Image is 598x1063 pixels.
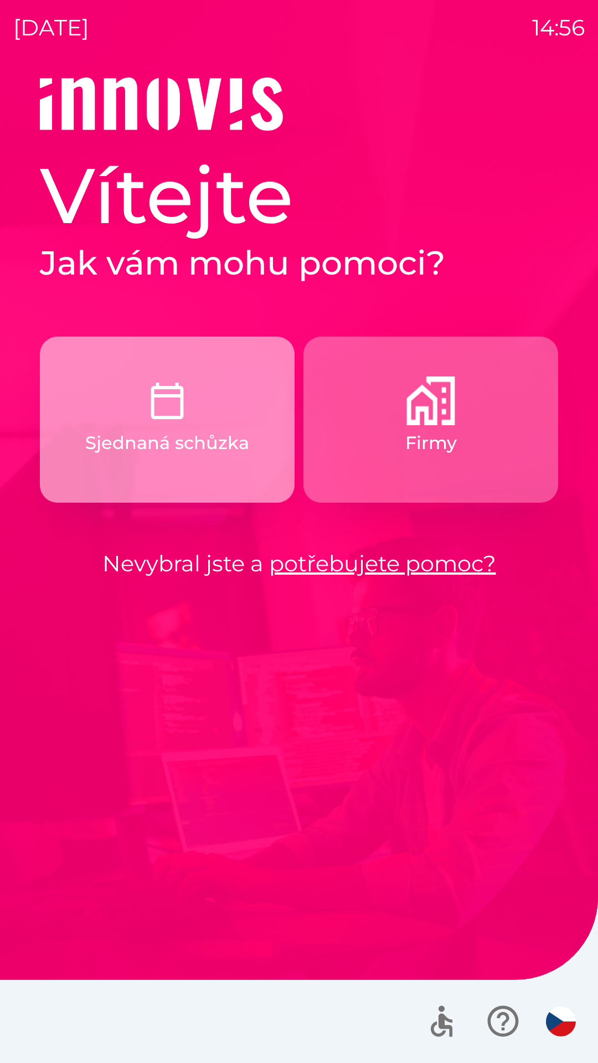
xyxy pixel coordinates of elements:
img: Logo [40,78,558,131]
p: Firmy [405,430,457,456]
h1: Vítejte [40,148,558,242]
button: Sjednaná schůzka [40,337,295,503]
p: 14:56 [532,11,585,44]
a: potřebujete pomoc? [269,550,496,577]
img: 9a63d080-8abe-4a1b-b674-f4d7141fb94c.png [406,376,455,425]
button: Firmy [303,337,558,503]
p: Nevybral jste a [40,547,558,580]
p: [DATE] [13,11,89,44]
img: cs flag [546,1007,576,1036]
p: Sjednaná schůzka [85,430,249,456]
h2: Jak vám mohu pomoci? [40,242,558,283]
img: c9327dbc-1a48-4f3f-9883-117394bbe9e6.png [143,376,192,425]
